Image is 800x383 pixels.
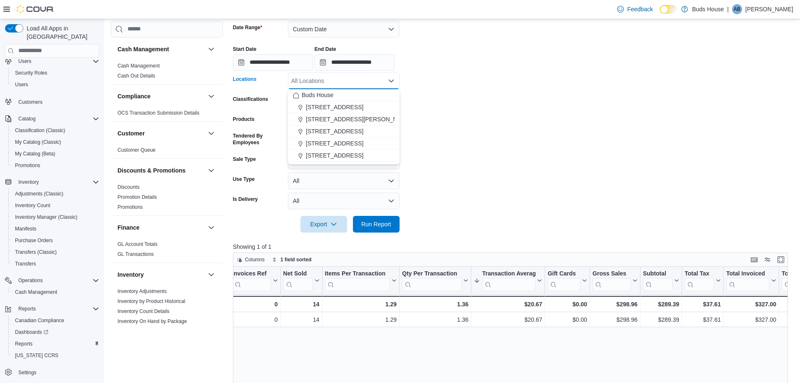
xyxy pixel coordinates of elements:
button: Total Tax [685,270,721,291]
span: Feedback [627,5,652,13]
span: GL Account Totals [117,241,157,248]
button: Enter fullscreen [776,255,786,265]
a: OCS Transaction Submission Details [117,110,200,116]
div: 14 [283,299,319,309]
div: 1.36 [402,315,468,325]
h3: Inventory [117,270,144,279]
span: Purchase Orders [15,237,53,244]
span: Export [305,216,342,233]
span: Settings [18,369,36,376]
a: Transfers [12,259,39,269]
h3: Compliance [117,92,150,100]
label: End Date [315,46,336,53]
span: Transfers (Classic) [12,247,99,257]
div: Gross Sales [592,270,631,291]
h3: Discounts & Promotions [117,166,185,175]
button: Display options [762,255,772,265]
button: Security Roles [8,67,102,79]
span: Load All Apps in [GEOGRAPHIC_DATA] [23,24,99,41]
span: [STREET_ADDRESS] [306,103,363,111]
div: 0 [232,299,277,309]
button: Users [15,56,35,66]
h3: Customer [117,129,145,138]
button: Adjustments (Classic) [8,188,102,200]
span: Users [15,81,28,88]
span: Users [12,80,99,90]
div: $0.00 [547,299,587,309]
span: Customer Queue [117,147,155,153]
a: Cash Out Details [117,73,155,79]
span: My Catalog (Classic) [15,139,61,145]
span: Inventory Count Details [117,308,170,315]
a: My Catalog (Beta) [12,149,59,159]
button: Net Sold [283,270,319,291]
span: Transfers [12,259,99,269]
button: My Catalog (Classic) [8,136,102,148]
span: Washington CCRS [12,350,99,360]
span: Inventory by Product Historical [117,298,185,305]
button: Compliance [206,91,216,101]
div: $0.00 [547,315,587,325]
a: Promotions [12,160,44,170]
span: Purchase Orders [12,235,99,245]
span: Security Roles [15,70,47,76]
button: [STREET_ADDRESS] [288,138,400,150]
div: Gift Cards [547,270,580,278]
span: Classification (Classic) [15,127,65,134]
div: Transaction Average [482,270,535,278]
button: Reports [15,304,39,314]
a: Promotions [117,204,143,210]
div: Customer [111,145,223,158]
div: $289.39 [643,315,679,325]
div: Net Sold [283,270,312,291]
button: Columns [233,255,268,265]
span: Catalog [15,114,99,124]
span: Cash Management [12,287,99,297]
div: $327.00 [726,299,776,309]
span: Transfers [15,260,36,267]
div: $37.61 [685,299,721,309]
span: Catalog [18,115,35,122]
span: Cash Management [117,63,160,69]
button: Operations [2,275,102,286]
div: Total Invoiced [726,270,770,291]
a: Inventory Manager (Classic) [12,212,81,222]
input: Dark Mode [660,5,677,14]
button: Operations [15,275,46,285]
span: Inventory [15,177,99,187]
button: Invoices Ref [232,270,277,291]
button: [STREET_ADDRESS] [288,125,400,138]
span: My Catalog (Beta) [12,149,99,159]
h3: Cash Management [117,45,169,53]
span: Cash Out Details [117,73,155,79]
a: Reports [12,339,36,349]
span: Inventory On Hand by Package [117,318,187,325]
button: 1 field sorted [269,255,315,265]
button: Inventory [206,270,216,280]
span: Settings [15,367,99,378]
a: Transfers (Classic) [12,247,60,257]
span: Dashboards [15,329,48,335]
div: $298.96 [592,299,637,309]
div: Net Sold [283,270,312,278]
button: Customer [117,129,205,138]
span: My Catalog (Classic) [12,137,99,147]
button: Export [300,216,347,233]
a: Cash Management [12,287,60,297]
span: Reports [18,305,36,312]
button: Total Invoiced [726,270,776,291]
button: Transfers (Classic) [8,246,102,258]
span: Columns [245,256,265,263]
a: Customers [15,97,46,107]
button: Finance [206,223,216,233]
button: Inventory [15,177,42,187]
span: Reports [15,304,99,314]
span: Adjustments (Classic) [12,189,99,199]
label: Use Type [233,176,255,183]
span: Canadian Compliance [12,315,99,325]
span: Manifests [15,225,36,232]
div: Total Invoiced [726,270,770,278]
button: Keyboard shortcuts [749,255,759,265]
